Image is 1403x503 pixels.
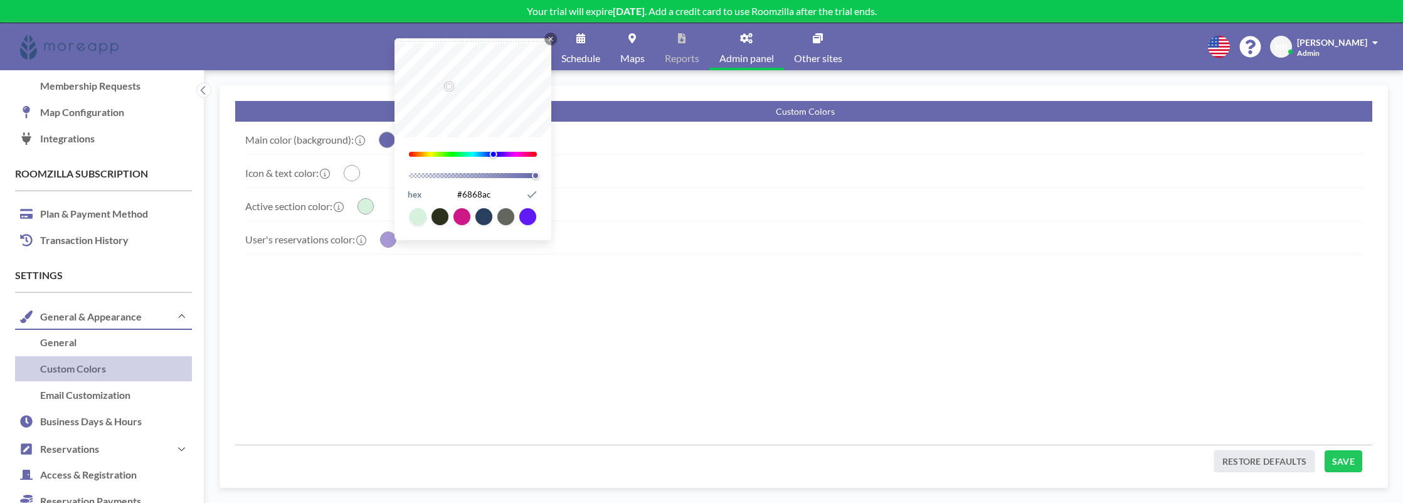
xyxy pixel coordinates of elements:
[15,126,192,152] a: Integrations
[15,383,192,409] a: Email Customization
[655,23,709,70] a: Reports
[407,186,422,203] button: hex
[15,462,143,487] h4: Access & Registration
[709,23,784,70] a: Admin panel
[15,409,148,434] h4: Business Days & Hours
[15,383,137,408] h4: Email Customization
[1325,450,1362,472] button: SAVE
[15,462,192,489] a: Access & Registration
[15,409,192,435] a: Business Days & Hours
[551,23,610,70] a: Schedule
[15,73,147,98] h4: Membership Requests
[15,435,192,462] button: Reservations
[719,53,774,63] span: Admin panel
[1297,48,1320,58] span: Admin
[15,100,130,125] h4: Map Configuration
[784,23,852,70] a: Other sites
[776,107,835,116] span: Custom Colors
[15,303,192,330] button: General & Appearance
[40,443,99,455] h4: Reservations
[561,53,600,63] span: Schedule
[15,100,192,126] a: Map Configuration
[610,23,655,70] a: Maps
[613,5,645,17] b: [DATE]
[1297,37,1367,48] span: [PERSON_NAME]
[15,201,154,226] h4: Plan & Payment Method
[15,356,192,383] a: Custom Colors
[15,201,192,228] a: Plan & Payment Method
[15,73,192,100] a: Membership Requests
[15,269,192,282] h4: Settings
[245,200,342,213] label: Active section color:
[665,53,699,63] span: Reports
[15,228,135,253] h4: Transaction History
[245,134,364,146] label: Main color (background):
[245,167,329,179] label: Icon & text color:
[15,330,83,355] h4: General
[15,167,192,180] h4: Roomzilla Subscription
[1275,41,1288,53] span: NB
[15,330,192,356] a: General
[20,34,119,60] img: organization-logo
[40,310,142,322] h4: General & Appearance
[15,126,101,151] h4: Integrations
[1214,450,1315,472] button: RESTORE DEFAULTS
[15,228,192,254] a: Transaction History
[620,53,645,63] span: Maps
[245,233,365,246] label: User's reservations color:
[794,53,842,63] span: Other sites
